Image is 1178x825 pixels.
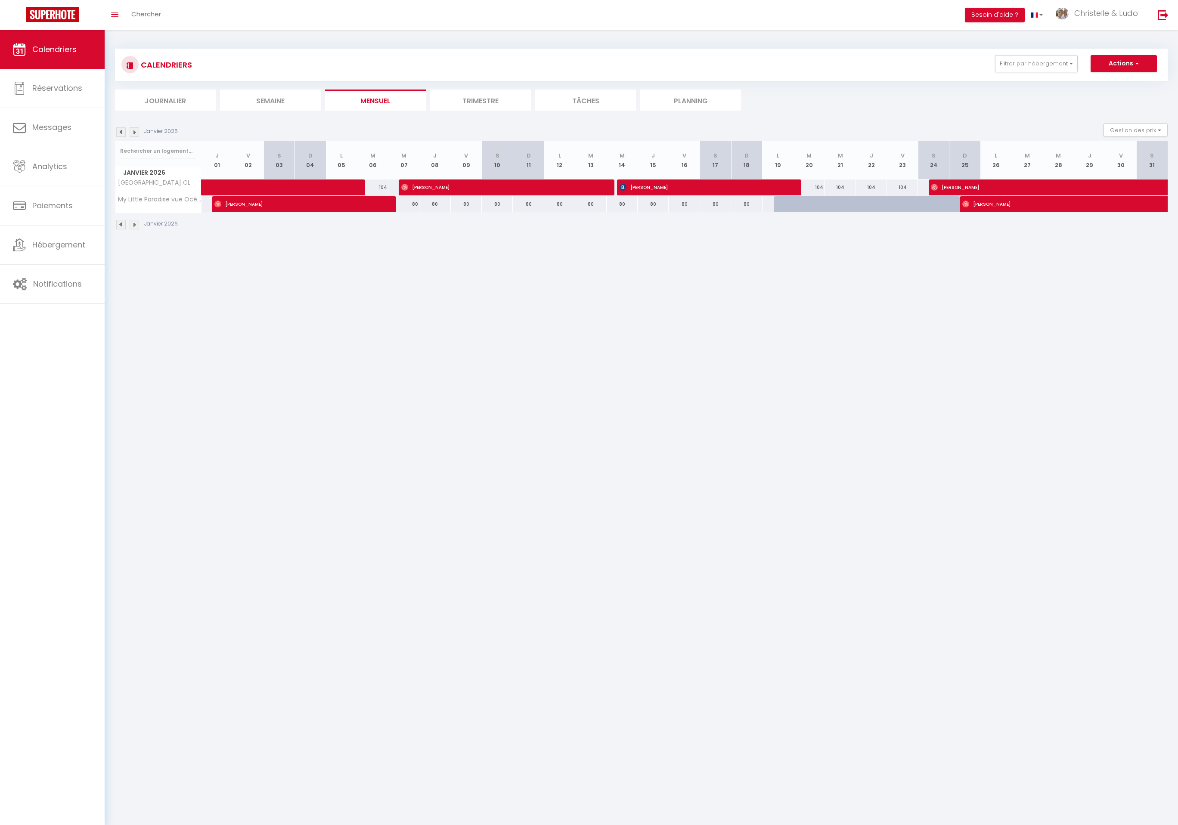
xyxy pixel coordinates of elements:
div: 80 [669,196,700,212]
abbr: L [340,151,343,160]
th: 16 [669,141,700,179]
th: 02 [232,141,263,179]
abbr: S [932,151,936,160]
span: Calendriers [32,44,77,55]
th: 05 [326,141,357,179]
th: 11 [513,141,544,179]
div: 80 [482,196,513,212]
img: ... [1056,8,1069,19]
abbr: V [901,151,905,160]
abbr: J [870,151,873,160]
abbr: M [838,151,843,160]
span: [PERSON_NAME] [620,179,785,195]
span: Hébergement [32,239,85,250]
abbr: M [620,151,625,160]
div: 80 [700,196,731,212]
abbr: S [1150,151,1154,160]
li: Mensuel [325,90,426,111]
abbr: V [246,151,250,160]
div: 104 [794,179,825,195]
th: 23 [887,141,918,179]
th: 01 [201,141,232,179]
span: My Little Paradise vue Océan CL [117,196,203,203]
abbr: M [806,151,812,160]
th: 15 [638,141,669,179]
th: 03 [263,141,294,179]
div: 80 [575,196,606,212]
abbr: D [744,151,749,160]
th: 31 [1136,141,1168,179]
abbr: V [464,151,468,160]
abbr: L [995,151,997,160]
abbr: J [433,151,437,160]
span: Chercher [131,9,161,19]
th: 14 [607,141,638,179]
span: Janvier 2026 [115,167,201,179]
th: 29 [1074,141,1105,179]
th: 20 [794,141,825,179]
abbr: J [215,151,219,160]
abbr: M [370,151,375,160]
div: 80 [544,196,575,212]
abbr: J [651,151,655,160]
abbr: V [1119,151,1123,160]
th: 06 [357,141,388,179]
button: Besoin d'aide ? [965,8,1025,22]
th: 28 [1043,141,1074,179]
button: Gestion des prix [1104,124,1168,136]
th: 22 [856,141,887,179]
span: Réservations [32,83,82,93]
abbr: M [1056,151,1061,160]
span: Analytics [32,161,67,172]
abbr: L [777,151,779,160]
input: Rechercher un logement... [120,143,196,159]
span: Christelle & Ludo [1074,8,1138,19]
span: Paiements [32,200,73,211]
abbr: M [1025,151,1030,160]
h3: CALENDRIERS [139,55,192,74]
abbr: D [963,151,967,160]
div: 80 [388,196,419,212]
p: Janvier 2026 [144,127,178,136]
th: 04 [295,141,326,179]
div: 80 [419,196,450,212]
span: Notifications [33,278,82,289]
abbr: V [682,151,686,160]
li: Semaine [220,90,321,111]
span: [GEOGRAPHIC_DATA] CL [117,179,190,186]
th: 12 [544,141,575,179]
th: 09 [451,141,482,179]
th: 27 [1012,141,1043,179]
th: 10 [482,141,513,179]
th: 07 [388,141,419,179]
abbr: J [1088,151,1091,160]
th: 24 [918,141,949,179]
span: Messages [32,122,71,133]
th: 17 [700,141,731,179]
div: 80 [451,196,482,212]
abbr: S [713,151,717,160]
th: 25 [949,141,980,179]
div: 104 [825,179,856,195]
div: 80 [638,196,669,212]
th: 21 [825,141,856,179]
abbr: D [308,151,313,160]
abbr: L [558,151,561,160]
div: 80 [607,196,638,212]
th: 19 [763,141,794,179]
th: 13 [575,141,606,179]
button: Actions [1091,55,1157,72]
abbr: M [588,151,593,160]
th: 08 [419,141,450,179]
div: 104 [856,179,887,195]
div: 80 [513,196,544,212]
abbr: S [496,151,499,160]
li: Tâches [535,90,636,111]
li: Planning [640,90,741,111]
span: [PERSON_NAME] [931,179,1109,195]
img: logout [1158,9,1169,20]
li: Trimestre [430,90,531,111]
th: 18 [731,141,762,179]
abbr: M [401,151,406,160]
div: 104 [357,179,388,195]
